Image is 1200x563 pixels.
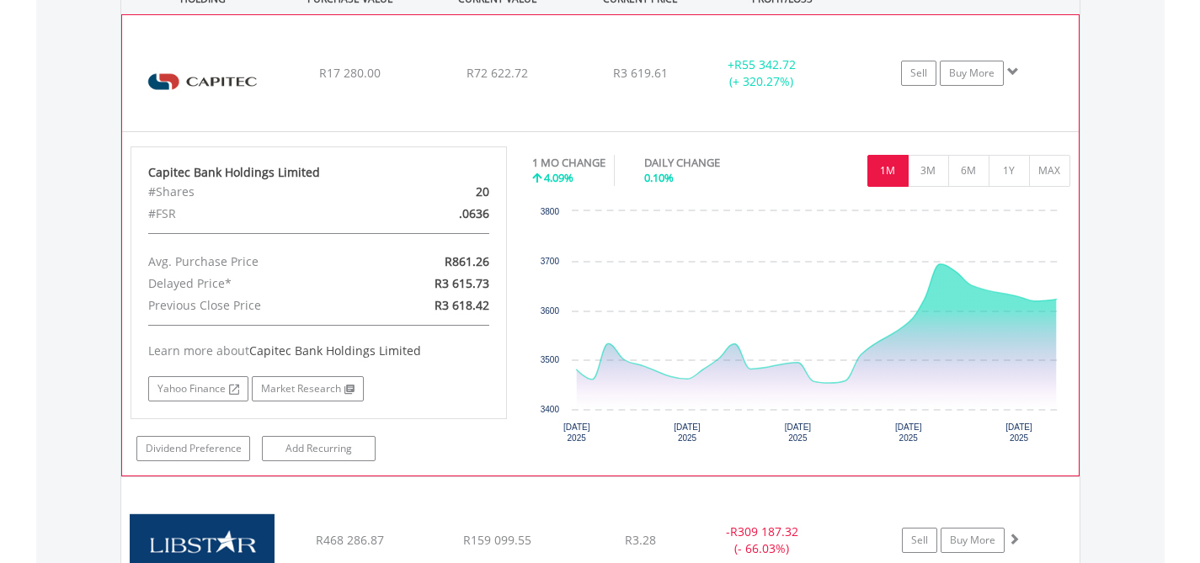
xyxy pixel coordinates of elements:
div: Avg. Purchase Price [136,251,380,273]
button: 3M [908,155,949,187]
div: Capitec Bank Holdings Limited [148,164,490,181]
span: R3 619.61 [613,65,668,81]
button: 6M [948,155,989,187]
div: Chart. Highcharts interactive chart. [532,203,1070,455]
span: 4.09% [544,170,573,185]
div: 20 [380,181,502,203]
text: 3400 [541,405,560,414]
a: Sell [902,528,937,553]
div: Previous Close Price [136,295,380,316]
a: Buy More [940,61,1004,86]
div: DAILY CHANGE [644,155,779,171]
span: R309 187.32 [730,523,798,539]
div: + (+ 320.27%) [698,56,824,90]
div: #Shares [136,181,380,203]
span: R861.26 [445,253,489,269]
text: [DATE] 2025 [563,422,590,443]
a: Market Research [252,376,364,401]
svg: Interactive chart [532,203,1069,455]
span: R72 622.72 [467,65,528,81]
button: 1Y [989,155,1030,187]
button: 1M [867,155,909,187]
a: Add Recurring [262,436,376,461]
div: .0636 [380,203,502,225]
text: [DATE] 2025 [895,422,922,443]
text: 3700 [541,257,560,266]
span: R159 099.55 [463,532,531,548]
span: R3 618.42 [435,297,489,313]
span: 0.10% [644,170,674,185]
button: MAX [1029,155,1070,187]
span: R3.28 [625,532,656,548]
div: Delayed Price* [136,273,380,295]
span: Capitec Bank Holdings Limited [249,343,421,359]
text: 3500 [541,355,560,364]
div: 1 MO CHANGE [532,155,605,171]
a: Sell [901,61,936,86]
text: 3800 [541,207,560,216]
a: Dividend Preference [136,436,250,461]
text: [DATE] 2025 [674,422,701,443]
text: [DATE] 2025 [785,422,812,443]
text: 3600 [541,306,560,316]
a: Buy More [941,528,1005,553]
div: - (- 66.03%) [699,523,826,557]
text: [DATE] 2025 [1005,422,1032,443]
div: #FSR [136,203,380,225]
span: R3 615.73 [435,275,489,291]
img: EQU.ZA.CPI.png [131,36,275,127]
span: R17 280.00 [319,65,381,81]
span: R468 286.87 [316,532,384,548]
div: Learn more about [148,343,490,359]
span: R55 342.72 [734,56,796,72]
a: Yahoo Finance [148,376,248,401]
